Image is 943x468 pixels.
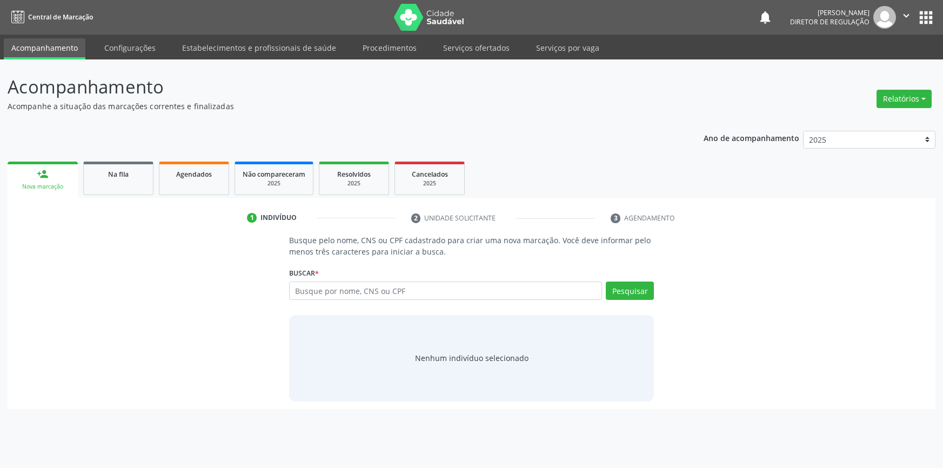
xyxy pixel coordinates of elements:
div: 1 [247,213,257,223]
a: Acompanhamento [4,38,85,59]
div: Nova marcação [15,183,70,191]
a: Serviços por vaga [529,38,607,57]
img: img [873,6,896,29]
a: Serviços ofertados [436,38,517,57]
i:  [900,10,912,22]
div: 2025 [403,179,457,188]
span: Na fila [108,170,129,179]
div: Nenhum indivíduo selecionado [415,352,529,364]
button: Pesquisar [606,282,654,300]
span: Diretor de regulação [790,17,870,26]
p: Busque pelo nome, CNS ou CPF cadastrado para criar uma nova marcação. Você deve informar pelo men... [289,235,654,257]
p: Ano de acompanhamento [704,131,799,144]
button: Relatórios [877,90,932,108]
div: 2025 [327,179,381,188]
input: Busque por nome, CNS ou CPF [289,282,603,300]
label: Buscar [289,265,319,282]
button:  [896,6,917,29]
a: Estabelecimentos e profissionais de saúde [175,38,344,57]
div: 2025 [243,179,305,188]
p: Acompanhe a situação das marcações correntes e finalizadas [8,101,657,112]
span: Agendados [176,170,212,179]
span: Cancelados [412,170,448,179]
span: Central de Marcação [28,12,93,22]
div: Indivíduo [260,213,297,223]
span: Não compareceram [243,170,305,179]
a: Configurações [97,38,163,57]
p: Acompanhamento [8,73,657,101]
a: Central de Marcação [8,8,93,26]
span: Resolvidos [337,170,371,179]
div: person_add [37,168,49,180]
button: notifications [758,10,773,25]
a: Procedimentos [355,38,424,57]
button: apps [917,8,935,27]
div: [PERSON_NAME] [790,8,870,17]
